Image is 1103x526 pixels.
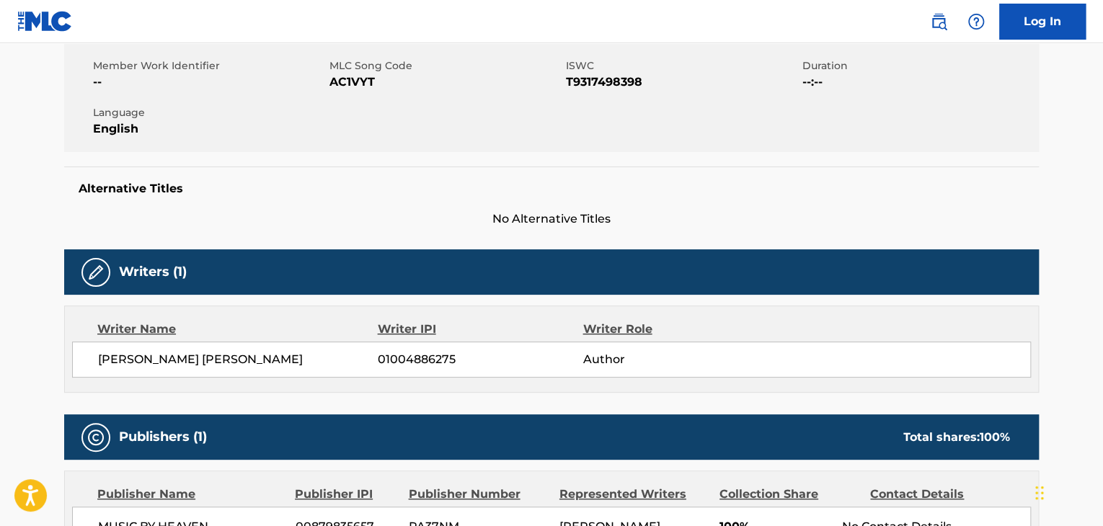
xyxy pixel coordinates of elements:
span: AC1VYT [329,73,562,91]
div: Publisher IPI [295,486,397,503]
a: Log In [999,4,1086,40]
div: Writer Name [97,321,378,338]
iframe: Chat Widget [1031,457,1103,526]
img: MLC Logo [17,11,73,32]
div: Collection Share [719,486,859,503]
div: Total shares: [903,429,1010,446]
img: Publishers [87,429,105,446]
div: Publisher Name [97,486,284,503]
h5: Publishers (1) [119,429,207,445]
span: Duration [802,58,1035,73]
span: No Alternative Titles [64,210,1039,228]
a: Public Search [924,7,953,36]
img: search [930,13,947,30]
div: Help [962,7,991,36]
span: T9317498398 [566,73,799,91]
div: Publisher Number [408,486,548,503]
span: 01004886275 [378,351,582,368]
div: Writer IPI [378,321,583,338]
div: Represented Writers [559,486,709,503]
span: English [93,120,326,138]
span: Author [582,351,769,368]
span: 100 % [980,430,1010,444]
img: Writers [87,264,105,281]
div: Widget de chat [1031,457,1103,526]
span: --:-- [802,73,1035,91]
span: MLC Song Code [329,58,562,73]
h5: Alternative Titles [79,182,1024,196]
h5: Writers (1) [119,264,187,280]
span: -- [93,73,326,91]
span: Language [93,105,326,120]
div: Writer Role [582,321,769,338]
img: help [967,13,985,30]
span: Member Work Identifier [93,58,326,73]
div: Arrastrar [1035,471,1044,514]
div: Contact Details [870,486,1010,503]
span: ISWC [566,58,799,73]
span: [PERSON_NAME] [PERSON_NAME] [98,351,378,368]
